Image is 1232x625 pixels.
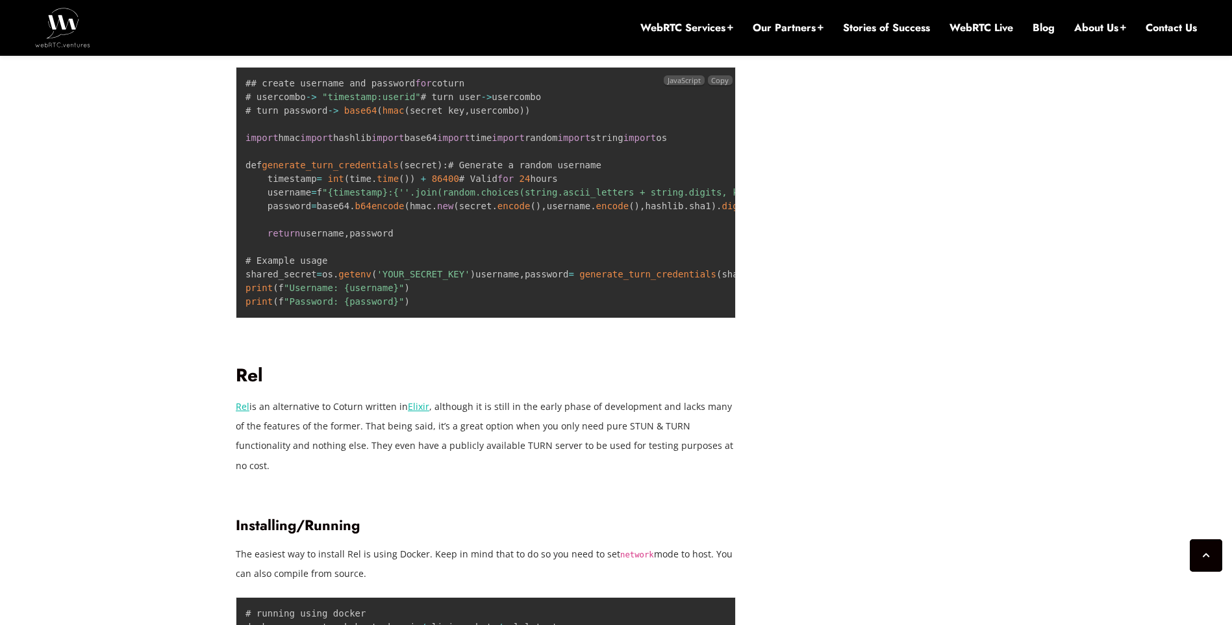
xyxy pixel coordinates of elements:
[949,21,1013,35] a: WebRTC Live
[486,92,492,102] span: >
[432,201,437,211] span: .
[437,133,470,143] span: import
[317,269,322,279] span: =
[492,201,497,211] span: .
[716,269,722,279] span: (
[377,173,399,184] span: time
[520,105,525,116] span: )
[322,92,421,102] span: "timestamp:userid"
[481,92,486,102] span: -
[453,201,459,211] span: (
[590,201,596,211] span: .
[558,133,591,143] span: import
[432,173,459,184] span: 86400
[236,544,736,583] p: The easiest way to install Rel is using Docker. Keep in mind that to do so you need to set mode t...
[404,296,409,307] span: )
[284,296,404,307] span: "Password: {password}"
[327,105,333,116] span: -
[623,133,657,143] span: import
[262,160,399,170] span: generate_turn_credentials
[404,201,409,211] span: (
[629,201,634,211] span: (
[284,283,404,293] span: "Username: {username}"
[236,397,736,475] p: is an alternative to Coturn written in , although it is still in the early phase of development a...
[327,173,344,184] span: int
[371,133,405,143] span: import
[664,75,704,85] span: JavaScript
[711,201,716,211] span: )
[568,269,573,279] span: =
[344,228,349,238] span: ,
[437,160,442,170] span: )
[470,269,475,279] span: )
[236,517,736,534] h3: Installing/Running
[620,550,654,559] code: network
[399,173,404,184] span: (
[236,400,249,413] a: Rel
[541,201,546,211] span: ,
[371,173,377,184] span: .
[338,269,371,279] span: getenv
[530,201,535,211] span: (
[421,173,426,184] span: +
[1146,21,1197,35] a: Contact Us
[415,78,431,88] span: for
[405,173,410,184] span: )
[722,201,755,211] span: digest
[437,201,453,211] span: new
[317,173,322,184] span: =
[355,201,405,211] span: b64encode
[322,187,771,198] span: "{timestamp}:{''.join(random.choices(string.ascii_letters + string.digits, k=8))}"
[683,201,688,211] span: .
[843,21,930,35] a: Stories of Success
[268,228,301,238] span: return
[520,269,525,279] span: ,
[344,105,377,116] span: base64
[635,201,640,211] span: )
[492,133,525,143] span: import
[497,173,514,184] span: for
[344,173,349,184] span: (
[383,105,405,116] span: hmac
[349,201,355,211] span: .
[311,92,316,102] span: >
[596,201,629,211] span: encode
[536,201,541,211] span: )
[333,269,338,279] span: .
[399,160,404,170] span: (
[716,201,722,211] span: .
[753,21,823,35] a: Our Partners
[273,283,278,293] span: (
[640,201,645,211] span: ,
[404,105,409,116] span: (
[711,75,729,85] span: Copy
[404,283,409,293] span: )
[236,364,736,387] h2: Rel
[311,187,316,198] span: =
[1033,21,1055,35] a: Blog
[464,105,470,116] span: ,
[410,173,415,184] span: )
[525,105,530,116] span: )
[408,400,429,413] a: Elixir
[333,105,338,116] span: >
[520,173,531,184] span: 24
[377,269,470,279] span: 'YOUR_SECRET_KEY'
[1074,21,1126,35] a: About Us
[377,105,382,116] span: (
[306,92,311,102] span: -
[371,269,377,279] span: (
[35,8,90,47] img: WebRTC.ventures
[311,201,316,211] span: =
[497,201,531,211] span: encode
[300,133,333,143] span: import
[708,75,733,85] button: Copy
[245,283,273,293] span: print
[579,269,716,279] span: generate_turn_credentials
[640,21,733,35] a: WebRTC Services
[442,160,447,170] span: :
[273,296,278,307] span: (
[245,78,951,307] code: ## create username and password coturn # usercombo # turn user usercombo # turn password secret k...
[245,133,279,143] span: import
[245,296,273,307] span: print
